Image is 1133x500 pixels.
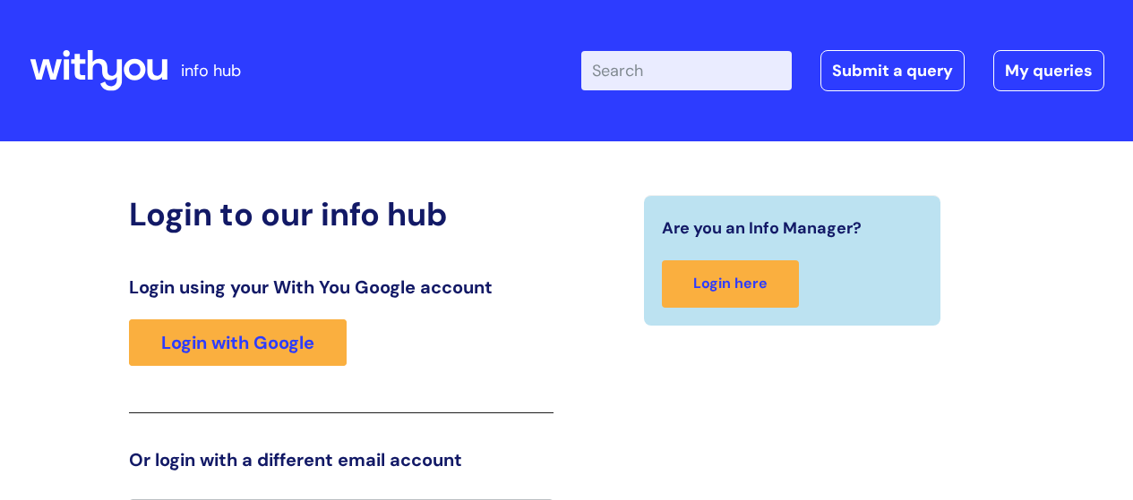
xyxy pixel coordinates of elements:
[181,56,241,85] p: info hub
[662,214,862,242] span: Are you an Info Manager?
[129,195,554,233] h2: Login to our info hub
[993,50,1104,91] a: My queries
[129,449,554,470] h3: Or login with a different email account
[129,319,347,366] a: Login with Google
[662,260,799,308] a: Login here
[581,51,792,90] input: Search
[820,50,965,91] a: Submit a query
[129,276,554,298] h3: Login using your With You Google account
